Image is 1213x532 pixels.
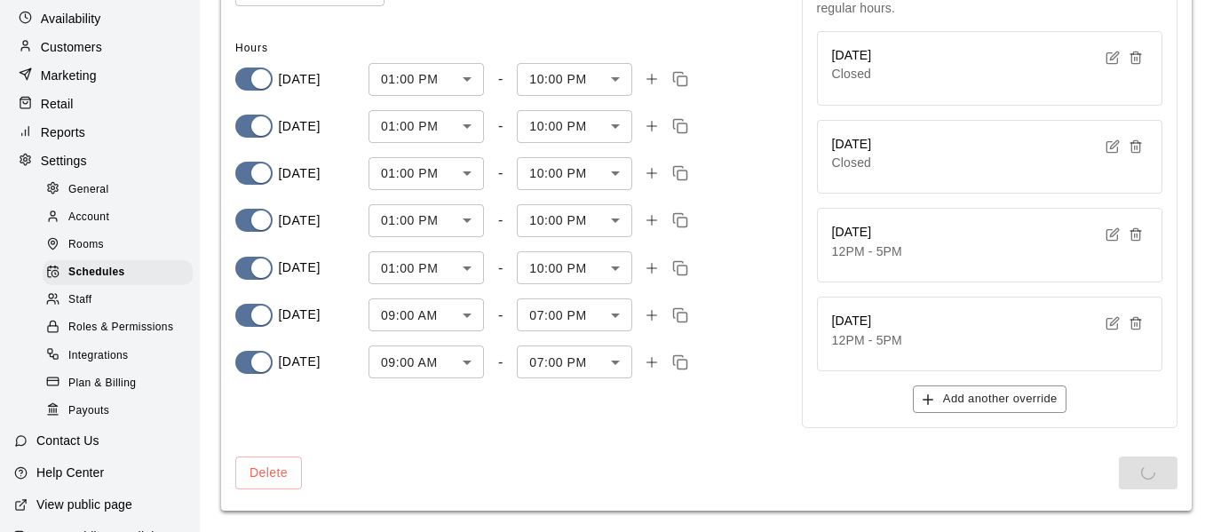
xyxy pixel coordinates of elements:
h6: [DATE] [832,312,902,331]
a: Retail [14,91,186,117]
p: [DATE] [278,117,320,136]
div: - [498,71,503,87]
div: 01:00 PM [369,63,484,96]
div: - [498,354,503,370]
a: Schedules [43,259,200,287]
span: General [68,181,109,199]
div: 07:00 PM [517,345,632,378]
div: - [498,307,503,323]
a: Settings [14,147,186,174]
div: Rooms [43,233,193,258]
span: Roles & Permissions [68,319,173,337]
a: Reports [14,119,186,146]
div: 10:00 PM [517,157,632,190]
a: General [43,176,200,203]
div: - [498,260,503,276]
button: Add time slot [639,208,664,233]
a: Payouts [43,397,200,425]
span: Staff [68,291,91,309]
div: General [43,178,193,202]
div: 10:00 PM [517,204,632,237]
a: Roles & Permissions [43,314,200,342]
p: Contact Us [36,432,99,449]
button: Add time slot [639,256,664,281]
p: Retail [41,95,74,113]
p: [DATE] [278,70,320,89]
span: Schedules [68,264,125,282]
a: Staff [43,287,200,314]
p: 12PM - 5PM [832,242,902,260]
p: Help Center [36,464,104,481]
span: Account [68,209,109,226]
span: Integrations [68,347,129,365]
button: Copy time [668,67,693,91]
button: Add another override [913,385,1066,413]
a: Account [43,203,200,231]
p: Marketing [41,67,97,84]
div: 10:00 PM [517,110,632,143]
button: Copy time [668,208,693,233]
div: Roles & Permissions [43,315,193,340]
button: Add time slot [639,161,664,186]
h6: [DATE] [832,135,872,155]
div: 10:00 PM [517,63,632,96]
p: Customers [41,38,102,56]
p: [DATE] [278,306,320,324]
button: Copy time [668,256,693,281]
div: - [498,212,503,228]
p: Settings [41,152,87,170]
div: 09:00 AM [369,345,484,378]
a: Plan & Billing [43,369,200,397]
p: Closed [832,154,872,171]
button: Add time slot [639,67,664,91]
p: 12PM - 5PM [832,331,902,349]
span: Payouts [68,402,109,420]
button: Add time slot [639,303,664,328]
div: 09:00 AM [369,298,484,331]
div: 10:00 PM [517,251,632,284]
p: [DATE] [278,353,320,371]
p: Closed [832,65,872,83]
span: Rooms [68,236,104,254]
button: Copy time [668,303,693,328]
span: Hours [235,42,268,54]
button: Copy time [668,161,693,186]
div: 01:00 PM [369,110,484,143]
div: - [498,165,503,181]
div: Integrations [43,344,193,369]
div: Account [43,205,193,230]
button: Add time slot [639,114,664,139]
div: Schedules [43,260,193,285]
div: Plan & Billing [43,371,193,396]
p: [DATE] [278,258,320,277]
span: Plan & Billing [68,375,136,393]
button: Copy time [668,114,693,139]
a: Marketing [14,62,186,89]
a: Availability [14,5,186,32]
button: Add time slot [639,350,664,375]
div: 01:00 PM [369,204,484,237]
div: 01:00 PM [369,157,484,190]
p: [DATE] [278,211,320,230]
a: Customers [14,34,186,60]
div: 07:00 PM [517,298,632,331]
div: Payouts [43,399,193,424]
p: [DATE] [278,164,320,183]
p: Reports [41,123,85,141]
div: Staff [43,288,193,313]
div: - [498,118,503,134]
button: Copy time [668,350,693,375]
h6: [DATE] [832,46,872,66]
h6: [DATE] [832,223,902,242]
p: Availability [41,10,101,28]
div: 01:00 PM [369,251,484,284]
button: Delete [235,457,302,489]
a: Integrations [43,342,200,369]
p: View public page [36,496,132,513]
